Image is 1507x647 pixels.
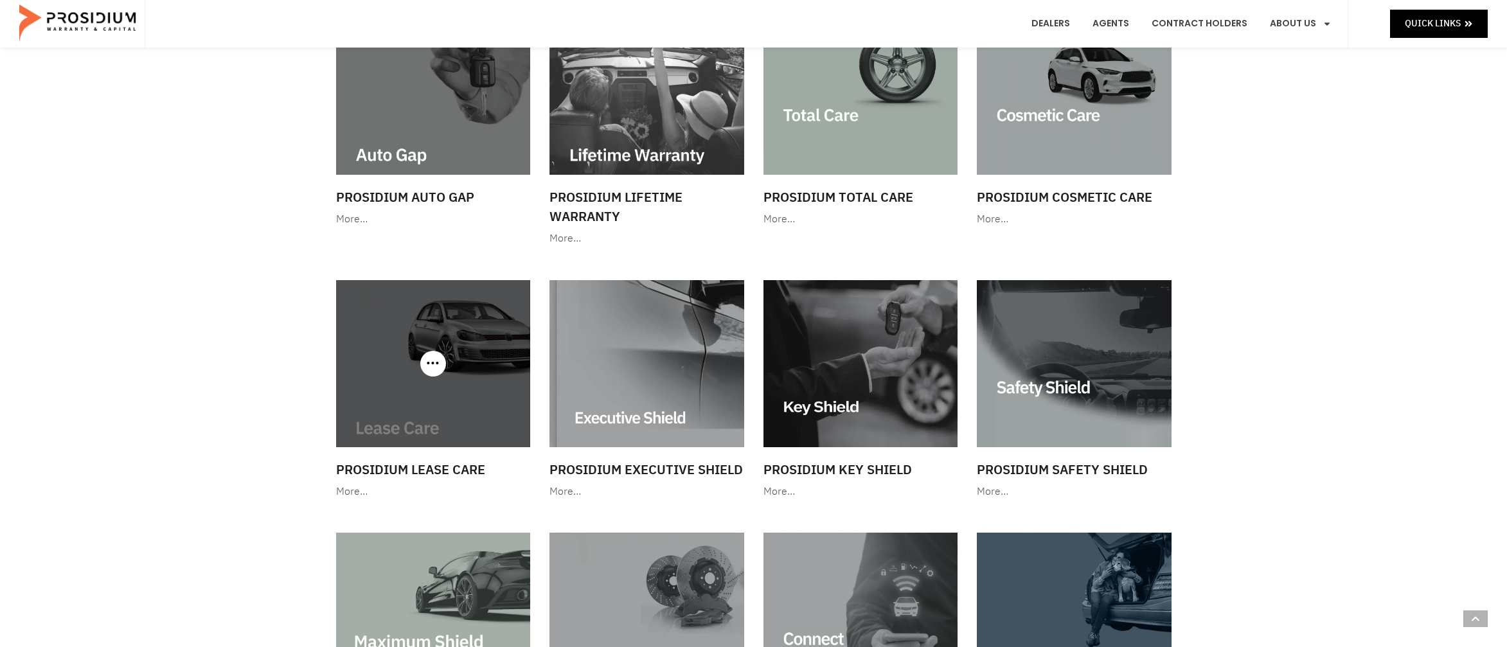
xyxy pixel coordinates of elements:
[763,210,958,229] div: More…
[763,460,958,479] h3: Prosidium Key Shield
[543,274,751,507] a: Prosidium Executive Shield More…
[549,229,744,248] div: More…
[757,2,965,235] a: Prosidium Total Care More…
[336,460,531,479] h3: Prosidium Lease Care
[336,483,531,501] div: More…
[970,2,1178,235] a: Prosidium Cosmetic Care More…
[757,274,965,507] a: Prosidium Key Shield More…
[977,483,1172,501] div: More…
[763,188,958,207] h3: Prosidium Total Care
[1390,10,1488,37] a: Quick Links
[549,188,744,226] h3: Prosidium Lifetime Warranty
[543,2,751,254] a: Prosidium Lifetime Warranty More…
[549,483,744,501] div: More…
[549,460,744,479] h3: Prosidium Executive Shield
[970,274,1178,507] a: Prosidium Safety Shield More…
[977,210,1172,229] div: More…
[977,188,1172,207] h3: Prosidium Cosmetic Care
[330,274,537,507] a: Prosidium Lease Care More…
[1405,15,1461,31] span: Quick Links
[330,2,537,235] a: Prosidium Auto Gap More…
[336,188,531,207] h3: Prosidium Auto Gap
[763,483,958,501] div: More…
[977,460,1172,479] h3: Prosidium Safety Shield
[336,210,531,229] div: More…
